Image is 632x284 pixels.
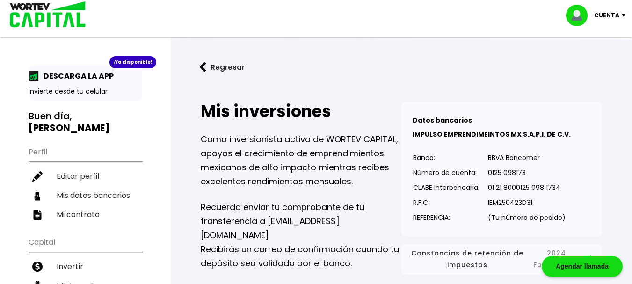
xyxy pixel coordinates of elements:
a: Mi contrato [29,205,142,224]
img: invertir-icon.b3b967d7.svg [32,262,43,272]
a: Mis datos bancarios [29,186,142,205]
p: (Tu número de pedido) [488,211,566,225]
p: R.F.C.: [413,196,479,210]
a: Invertir [29,257,142,276]
p: DESCARGA LA APP [39,70,114,82]
p: Número de cuenta: [413,166,479,180]
a: flecha izquierdaRegresar [186,55,617,80]
h3: Buen día, [29,110,142,134]
p: Como inversionista activo de WORTEV CAPITAL, apoyas el crecimiento de emprendimientos mexicanos d... [201,132,401,189]
img: icon-down [619,14,632,17]
a: [EMAIL_ADDRESS][DOMAIN_NAME] [201,215,340,241]
b: Datos bancarios [413,116,472,125]
p: BBVA Bancomer [488,151,566,165]
span: Constancias de retención de impuestos [409,248,526,271]
img: editar-icon.952d3147.svg [32,171,43,182]
ul: Perfil [29,141,142,224]
img: datos-icon.10cf9172.svg [32,190,43,201]
p: IEM250423D31 [488,196,566,210]
p: Invierte desde tu celular [29,87,142,96]
button: Constancias de retención de impuestos2024 Formato zip [409,248,595,271]
h2: Mis inversiones [201,102,401,121]
p: REFERENCIA: [413,211,479,225]
div: ¡Ya disponible! [109,56,156,68]
p: Banco: [413,151,479,165]
img: profile-image [566,5,594,26]
img: app-icon [29,71,39,81]
img: contrato-icon.f2db500c.svg [32,210,43,220]
a: Editar perfil [29,167,142,186]
p: 01 21 8000125 098 1734 [488,181,566,195]
img: flecha izquierda [200,62,206,72]
p: 0125 098173 [488,166,566,180]
b: [PERSON_NAME] [29,121,110,134]
div: Agendar llamada [542,256,623,277]
p: Cuenta [594,8,619,22]
p: CLABE Interbancaria: [413,181,479,195]
b: IMPULSO EMPRENDIMEINTOS MX S.A.P.I. DE C.V. [413,130,571,139]
button: Regresar [186,55,259,80]
p: Recuerda enviar tu comprobante de tu transferencia a Recibirás un correo de confirmación cuando t... [201,200,401,270]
